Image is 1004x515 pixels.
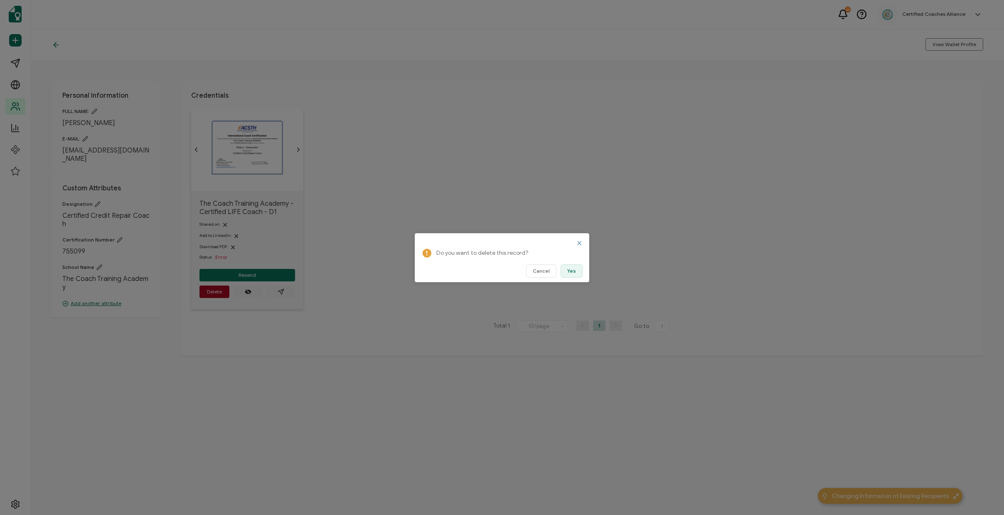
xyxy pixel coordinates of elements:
[436,248,578,258] p: Do you want to delete this record?
[962,475,1004,515] iframe: Chat Widget
[533,269,550,274] span: Cancel
[567,269,576,274] span: Yes
[576,240,583,246] button: Close
[526,264,556,278] button: Cancel
[561,264,583,278] button: Yes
